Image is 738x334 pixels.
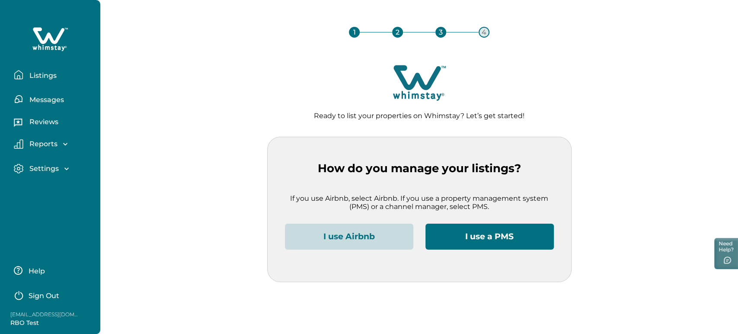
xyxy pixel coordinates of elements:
[285,162,554,175] p: How do you manage your listings?
[14,115,93,132] button: Reviews
[27,164,59,173] p: Settings
[285,224,413,250] button: I use Airbnb
[10,310,80,319] p: [EMAIL_ADDRESS][DOMAIN_NAME]
[14,164,93,173] button: Settings
[29,292,59,300] p: Sign Out
[14,286,90,303] button: Sign Out
[114,112,724,120] p: Ready to list your properties on Whimstay? Let’s get started!
[392,27,403,38] div: 2
[349,27,360,38] div: 1
[10,319,80,328] p: RBO Test
[14,262,90,279] button: Help
[14,66,93,83] button: Listings
[26,267,45,276] p: Help
[14,139,93,149] button: Reports
[27,118,58,126] p: Reviews
[425,224,554,250] button: I use a PMS
[14,90,93,108] button: Messages
[435,27,446,38] div: 3
[27,96,64,104] p: Messages
[27,140,58,148] p: Reports
[285,194,554,211] p: If you use Airbnb, select Airbnb. If you use a property management system (PMS) or a channel mana...
[27,71,57,80] p: Listings
[479,27,489,38] div: 4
